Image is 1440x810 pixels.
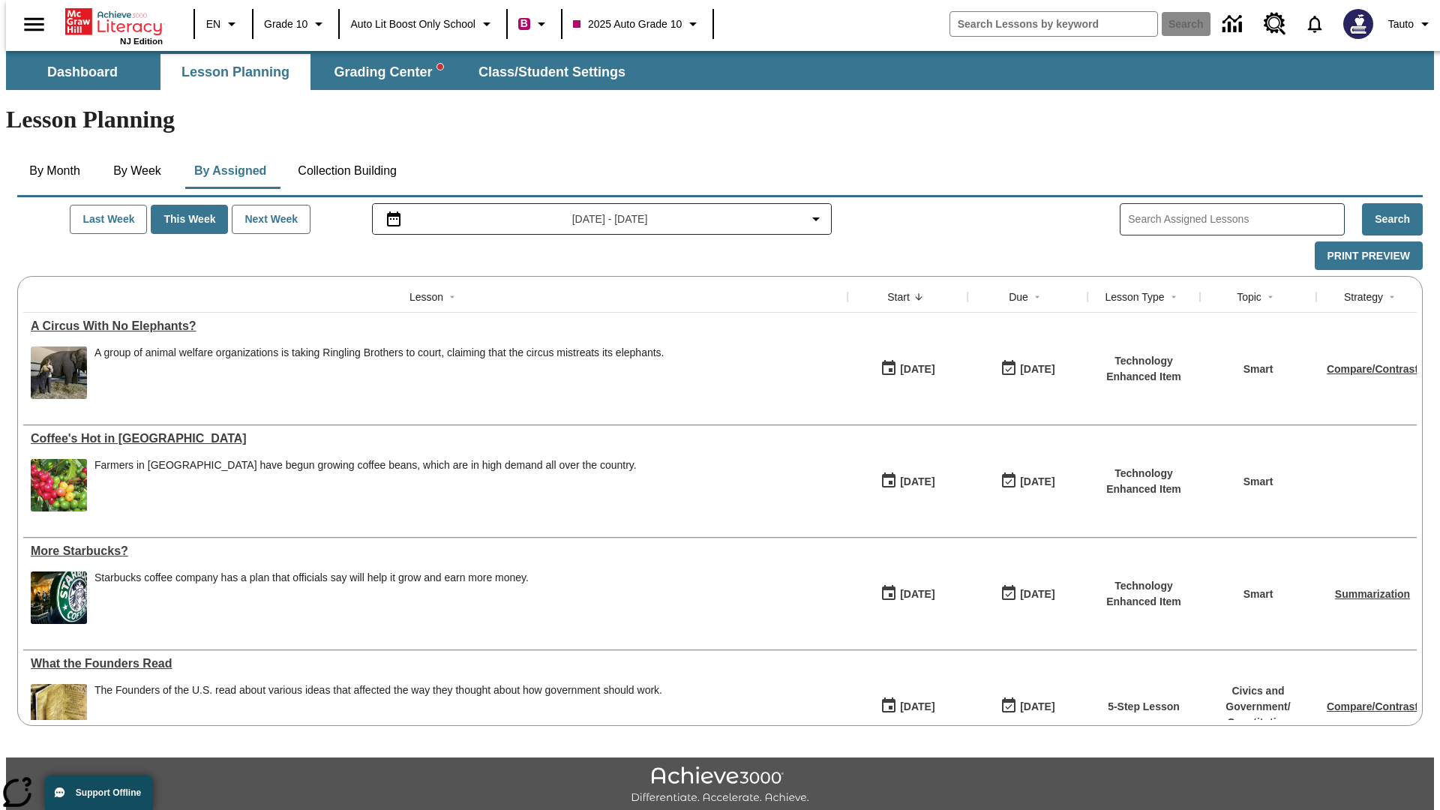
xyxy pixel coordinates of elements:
div: Start [887,289,910,304]
button: Dashboard [7,54,157,90]
button: 09/25/25: Last day the lesson can be accessed [995,467,1060,496]
p: Technology Enhanced Item [1095,578,1192,610]
img: Avatar [1343,9,1373,39]
span: Starbucks coffee company has a plan that officials say will help it grow and earn more money. [94,571,529,624]
span: Grade 10 [264,16,307,32]
button: By Month [17,153,92,189]
span: Dashboard [47,64,118,81]
p: Smart [1243,586,1273,602]
div: A group of animal welfare organizations is taking Ringling Brothers to court, claiming that the c... [94,346,664,399]
div: [DATE] [1020,585,1054,604]
a: Notifications [1295,4,1334,43]
button: Sort [1383,288,1401,306]
div: The Founders of the U.S. read about various ideas that affected the way they thought about how go... [94,684,662,697]
button: Sort [910,288,928,306]
div: [DATE] [1020,472,1054,491]
img: A woman tending to an elephant calf as an adult elephant looks on inside an enclosure. A lawsuit ... [31,346,87,399]
button: 09/25/25: First time the lesson was available [875,355,940,383]
button: 09/25/25: Last day the lesson can be accessed [995,355,1060,383]
button: 09/25/25: First time the lesson was available [875,467,940,496]
button: 09/25/25: First time the lesson was available [875,580,940,608]
button: Grade: Grade 10, Select a grade [258,10,334,37]
p: Farmers in [GEOGRAPHIC_DATA] have begun growing coffee beans, which are in high demand all over t... [94,459,637,472]
div: More Starbucks? [31,544,840,558]
div: A Circus With No Elephants? [31,319,840,333]
div: SubNavbar [6,51,1434,90]
p: Technology Enhanced Item [1095,353,1192,385]
h1: Lesson Planning [6,106,1434,133]
button: Boost Class color is violet red. Change class color [512,10,556,37]
span: NJ Edition [120,37,163,46]
span: Tauto [1388,16,1414,32]
div: Strategy [1344,289,1383,304]
button: Lesson Planning [160,54,310,90]
div: [DATE] [900,697,934,716]
p: 5-Step Lesson [1108,699,1180,715]
button: Sort [443,288,461,306]
button: Sort [1165,288,1183,306]
div: Topic [1237,289,1261,304]
div: [DATE] [1020,697,1054,716]
div: The Founders of the U.S. read about various ideas that affected the way they thought about how go... [94,684,662,736]
button: Next Week [232,205,310,234]
button: Collection Building [286,153,409,189]
div: [DATE] [900,472,934,491]
div: SubNavbar [6,54,639,90]
button: This Week [151,205,228,234]
img: Achieve3000 Differentiate Accelerate Achieve [631,766,809,805]
img: copy of Magna Carta, a document which may have shaped the US Constitution [31,684,87,736]
input: search field [950,12,1157,36]
span: EN [206,16,220,32]
a: Resource Center, Will open in new tab [1255,4,1295,44]
a: A Circus With No Elephants?, Lessons [31,319,840,333]
button: Search [1362,203,1423,235]
p: Smart [1243,361,1273,377]
button: 09/25/25: Last day the lesson can be accessed [995,580,1060,608]
button: Grading Center [313,54,463,90]
a: Compare/Contrast [1327,363,1418,375]
div: What the Founders Read [31,657,840,670]
div: [DATE] [900,585,934,604]
span: B [520,14,528,33]
span: Lesson Planning [181,64,289,81]
button: Select the date range menu item [379,210,826,228]
button: Class/Student Settings [466,54,637,90]
div: Due [1009,289,1028,304]
button: School: Auto Lit Boost only School, Select your school [344,10,502,37]
img: Coffee beans of different shades growing on a coffee tree. Farmers in Laos are growing coffee bea... [31,459,87,511]
button: Select a new avatar [1334,4,1382,43]
p: Smart [1243,474,1273,490]
span: Class/Student Settings [478,64,625,81]
div: Lesson Type [1105,289,1164,304]
button: 09/25/25: Last day the lesson can be accessed [995,692,1060,721]
span: [DATE] - [DATE] [572,211,648,227]
a: Coffee's Hot in Laos, Lessons [31,432,840,445]
div: A group of animal welfare organizations is taking Ringling Brothers to court, claiming that the c... [94,346,664,359]
button: Sort [1028,288,1046,306]
svg: Collapse Date Range Filter [807,210,825,228]
div: [DATE] [1020,360,1054,379]
span: Auto Lit Boost only School [350,16,475,32]
button: 09/25/25: First time the lesson was available [875,692,940,721]
span: 2025 Auto Grade 10 [573,16,682,32]
button: Last Week [70,205,147,234]
button: By Assigned [182,153,278,189]
p: Technology Enhanced Item [1095,466,1192,497]
a: Summarization [1335,588,1410,600]
a: Compare/Contrast [1327,700,1418,712]
div: Farmers in Laos have begun growing coffee beans, which are in high demand all over the country. [94,459,637,511]
button: Print Preview [1315,241,1423,271]
a: Home [65,7,163,37]
p: Constitution [1207,715,1309,730]
button: Class: 2025 Auto Grade 10, Select your class [567,10,708,37]
div: [DATE] [900,360,934,379]
button: Support Offline [45,775,153,810]
img: The Starbucks logo features a twin-tailed mermaid enclosed in a green circle. Starbucks plans to ... [31,571,87,624]
button: By Week [100,153,175,189]
svg: writing assistant alert [437,64,443,70]
a: More Starbucks? , Lessons [31,544,840,558]
button: Open side menu [12,2,56,46]
a: Data Center [1213,4,1255,45]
